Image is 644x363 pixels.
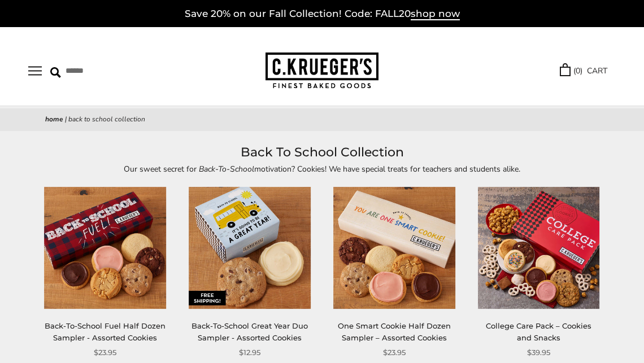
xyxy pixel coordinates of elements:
span: $23.95 [383,347,406,358]
a: One Smart Cookie Half Dozen Sampler – Assorted Cookies [338,321,451,342]
a: College Care Pack – Cookies and Snacks [486,321,591,342]
a: Save 20% on our Fall Collection! Code: FALL20shop now [185,8,460,20]
span: | [65,115,67,124]
a: (0) CART [560,64,607,77]
span: $12.95 [239,347,260,358]
span: Back To School Collection [68,115,145,124]
img: C.KRUEGER'S [266,53,378,89]
img: One Smart Cookie Half Dozen Sampler – Assorted Cookies [333,187,455,309]
em: Back-To-School [199,164,254,174]
img: College Care Pack – Cookies and Snacks [478,187,600,309]
input: Search [50,62,169,80]
a: Home [45,115,63,124]
button: Open navigation [28,66,42,76]
span: $39.95 [527,347,550,358]
iframe: Sign Up via Text for Offers [9,320,117,354]
a: Back-To-School Great Year Duo Sampler - Assorted Cookies [192,321,308,342]
img: Back-To-School Fuel Half Dozen Sampler - Assorted Cookies [45,187,167,309]
span: motivation? Cookies! We have special treats for teachers and students alike. [254,164,520,174]
span: Our sweet secret for [124,164,199,174]
span: shop now [411,8,460,20]
nav: breadcrumbs [45,114,599,125]
img: Back-To-School Great Year Duo Sampler - Assorted Cookies [189,187,311,309]
h1: Back To School Collection [45,142,599,163]
img: Search [50,67,61,78]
